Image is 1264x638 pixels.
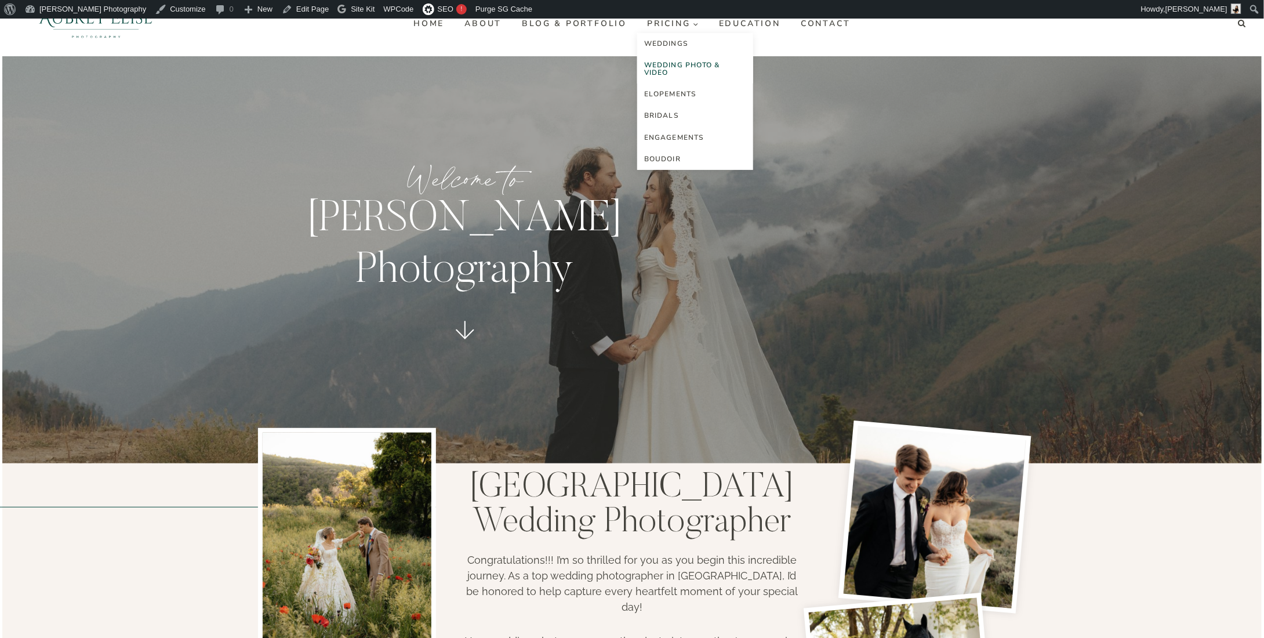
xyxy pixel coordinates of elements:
[838,420,1031,613] img: bride and groom holding hands running
[351,5,375,13] span: Site Kit
[512,14,637,33] a: Blog & Portfolio
[271,195,659,298] p: [PERSON_NAME] Photography
[637,105,753,126] a: Bridals
[709,14,790,33] a: Education
[404,14,860,33] nav: Primary
[637,14,709,33] button: Child menu of Pricing
[1234,16,1250,32] button: View Search Form
[462,471,803,541] h1: [GEOGRAPHIC_DATA] Wedding Photographer
[637,33,753,55] a: Weddings
[1165,5,1227,13] span: [PERSON_NAME]
[456,4,467,14] div: !
[462,552,803,615] p: Congratulations!!! I’m so thrilled for you as you begin this incredible journey. As a top wedding...
[637,127,753,148] a: Engagements
[455,14,512,33] a: About
[791,14,861,33] a: Contact
[637,55,753,84] a: Wedding Photo & Video
[404,14,455,33] a: Home
[637,148,753,170] a: Boudoir
[637,84,753,105] a: Elopements
[438,5,453,13] span: SEO
[271,157,659,201] p: Welcome to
